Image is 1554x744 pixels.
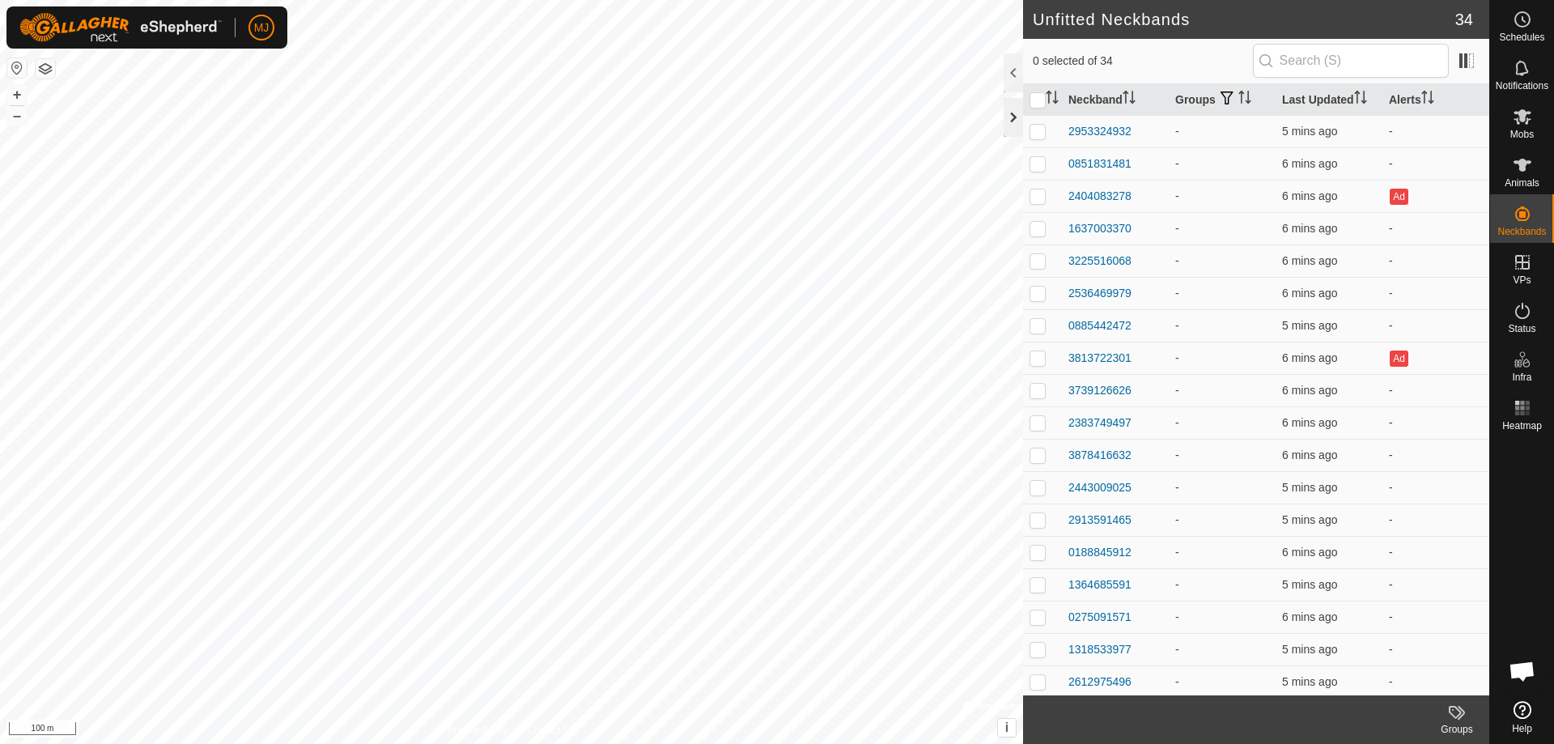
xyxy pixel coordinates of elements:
td: - [1169,374,1276,406]
div: 1637003370 [1068,220,1132,237]
td: - [1382,504,1489,536]
td: - [1382,536,1489,568]
span: 29 Aug 2025, 9:00 am [1282,481,1337,494]
div: 3739126626 [1068,382,1132,399]
td: - [1382,147,1489,180]
button: Map Layers [36,59,55,79]
span: Notifications [1496,81,1548,91]
div: 0188845912 [1068,544,1132,561]
span: Animals [1505,178,1539,188]
td: - [1382,115,1489,147]
div: 2383749497 [1068,415,1132,432]
span: Mobs [1510,130,1534,139]
span: 29 Aug 2025, 9:00 am [1282,546,1337,559]
span: Neckbands [1497,227,1546,236]
span: MJ [254,19,270,36]
button: Ad [1390,351,1408,367]
span: Schedules [1499,32,1544,42]
span: 29 Aug 2025, 9:00 am [1282,610,1337,623]
p-sorticon: Activate to sort [1238,93,1251,106]
span: 29 Aug 2025, 9:00 am [1282,287,1337,300]
img: Gallagher Logo [19,13,222,42]
span: i [1005,721,1008,734]
td: - [1382,212,1489,244]
td: - [1169,180,1276,212]
div: 3225516068 [1068,253,1132,270]
span: 29 Aug 2025, 9:00 am [1282,675,1337,688]
td: - [1169,212,1276,244]
span: 34 [1455,7,1473,32]
td: - [1169,536,1276,568]
td: - [1169,277,1276,309]
button: + [7,85,27,104]
td: - [1169,471,1276,504]
span: 29 Aug 2025, 9:00 am [1282,384,1337,397]
td: - [1382,471,1489,504]
span: 29 Aug 2025, 9:00 am [1282,416,1337,429]
a: Help [1490,695,1554,740]
td: - [1382,633,1489,665]
td: - [1169,115,1276,147]
span: 29 Aug 2025, 9:00 am [1282,643,1337,656]
div: 0885442472 [1068,317,1132,334]
span: 29 Aug 2025, 9:00 am [1282,319,1337,332]
button: i [998,719,1016,737]
div: 1364685591 [1068,576,1132,593]
td: - [1169,568,1276,601]
td: - [1382,439,1489,471]
td: - [1169,504,1276,536]
th: Alerts [1382,84,1489,116]
div: 2913591465 [1068,512,1132,529]
span: Help [1512,724,1532,733]
td: - [1169,147,1276,180]
h2: Unfitted Neckbands [1033,10,1455,29]
p-sorticon: Activate to sort [1046,93,1059,106]
span: 29 Aug 2025, 9:00 am [1282,351,1337,364]
a: Contact Us [528,723,575,738]
button: Reset Map [7,58,27,78]
th: Neckband [1062,84,1169,116]
button: Ad [1390,189,1408,205]
span: 29 Aug 2025, 9:00 am [1282,157,1337,170]
p-sorticon: Activate to sort [1123,93,1136,106]
div: 3878416632 [1068,447,1132,464]
span: Heatmap [1502,421,1542,431]
td: - [1382,665,1489,698]
span: 0 selected of 34 [1033,53,1253,70]
td: - [1382,374,1489,406]
td: - [1169,439,1276,471]
div: 0851831481 [1068,155,1132,172]
a: Privacy Policy [448,723,508,738]
div: Groups [1424,722,1489,737]
span: 29 Aug 2025, 9:00 am [1282,513,1337,526]
td: - [1382,568,1489,601]
div: 2404083278 [1068,188,1132,205]
td: - [1382,244,1489,277]
div: 2612975496 [1068,674,1132,691]
div: 2953324932 [1068,123,1132,140]
p-sorticon: Activate to sort [1354,93,1367,106]
td: - [1382,309,1489,342]
div: 3813722301 [1068,350,1132,367]
span: 29 Aug 2025, 9:00 am [1282,222,1337,235]
td: - [1169,244,1276,277]
div: 1318533977 [1068,641,1132,658]
span: 29 Aug 2025, 9:00 am [1282,449,1337,461]
span: 29 Aug 2025, 9:00 am [1282,254,1337,267]
td: - [1169,406,1276,439]
td: - [1169,601,1276,633]
td: - [1169,309,1276,342]
button: – [7,106,27,125]
span: Status [1508,324,1535,334]
span: VPs [1513,275,1531,285]
div: 2443009025 [1068,479,1132,496]
td: - [1169,342,1276,374]
td: - [1169,633,1276,665]
span: 29 Aug 2025, 9:00 am [1282,189,1337,202]
td: - [1382,601,1489,633]
input: Search (S) [1253,44,1449,78]
td: - [1382,277,1489,309]
span: 29 Aug 2025, 9:00 am [1282,125,1337,138]
div: 2536469979 [1068,285,1132,302]
a: Open chat [1498,647,1547,695]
